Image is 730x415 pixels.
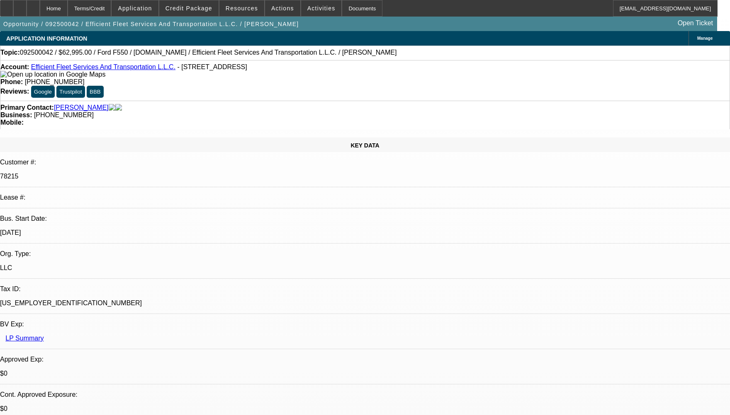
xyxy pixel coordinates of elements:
[697,36,713,41] span: Manage
[31,63,175,70] a: Efficient Fleet Services And Transportation L.L.C.
[0,111,32,118] strong: Business:
[271,5,294,12] span: Actions
[219,0,264,16] button: Resources
[0,119,24,126] strong: Mobile:
[307,5,336,12] span: Activities
[674,16,716,30] a: Open Ticket
[165,5,212,12] span: Credit Package
[6,35,87,42] span: APPLICATION INFORMATION
[350,142,379,149] span: KEY DATA
[56,86,85,98] button: Trustpilot
[0,104,54,111] strong: Primary Contact:
[226,5,258,12] span: Resources
[109,104,115,111] img: facebook-icon.png
[265,0,300,16] button: Actions
[178,63,247,70] span: - [STREET_ADDRESS]
[54,104,109,111] a: [PERSON_NAME]
[5,335,44,342] a: LP Summary
[0,78,23,85] strong: Phone:
[34,111,94,118] span: [PHONE_NUMBER]
[20,49,397,56] span: 092500042 / $62,995.00 / Ford F550 / [DOMAIN_NAME] / Efficient Fleet Services And Transportation ...
[118,5,152,12] span: Application
[0,71,105,78] img: Open up location in Google Maps
[112,0,158,16] button: Application
[0,71,105,78] a: View Google Maps
[159,0,219,16] button: Credit Package
[3,21,299,27] span: Opportunity / 092500042 / Efficient Fleet Services And Transportation L.L.C. / [PERSON_NAME]
[115,104,122,111] img: linkedin-icon.png
[0,88,29,95] strong: Reviews:
[31,86,55,98] button: Google
[0,63,29,70] strong: Account:
[0,49,20,56] strong: Topic:
[25,78,85,85] span: [PHONE_NUMBER]
[301,0,342,16] button: Activities
[87,86,104,98] button: BBB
